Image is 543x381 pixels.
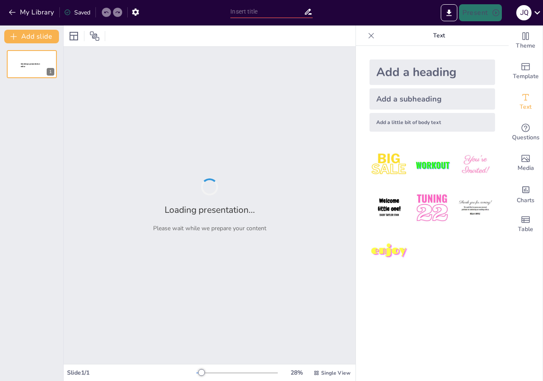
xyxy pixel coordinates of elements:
[516,41,535,51] span: Theme
[441,4,457,21] button: Export to PowerPoint
[67,29,81,43] div: Layout
[369,231,409,271] img: 7.jpeg
[369,59,495,85] div: Add a heading
[509,209,543,240] div: Add a table
[67,369,196,377] div: Slide 1 / 1
[509,117,543,148] div: Get real-time input from your audience
[165,204,255,216] h2: Loading presentation...
[520,102,532,112] span: Text
[286,369,307,377] div: 28 %
[518,164,534,173] span: Media
[6,6,58,19] button: My Library
[509,148,543,178] div: Add images, graphics, shapes or video
[456,188,495,228] img: 6.jpeg
[64,8,90,17] div: Saved
[230,6,303,18] input: Insert title
[412,188,452,228] img: 5.jpeg
[512,133,540,142] span: Questions
[509,178,543,209] div: Add charts and graphs
[321,370,350,376] span: Single View
[517,196,535,205] span: Charts
[412,145,452,185] img: 2.jpeg
[90,31,100,41] span: Position
[378,25,500,46] p: Text
[153,224,266,232] p: Please wait while we prepare your content
[509,56,543,87] div: Add ready made slides
[7,50,57,78] div: 1
[369,145,409,185] img: 1.jpeg
[509,25,543,56] div: Change the overall theme
[369,113,495,132] div: Add a little bit of body text
[47,68,54,76] div: 1
[4,30,59,43] button: Add slide
[516,4,532,21] button: J Q
[456,145,495,185] img: 3.jpeg
[369,188,409,228] img: 4.jpeg
[459,4,501,21] button: Present
[518,225,533,234] span: Table
[21,63,40,68] span: Sendsteps presentation editor
[516,5,532,20] div: J Q
[509,87,543,117] div: Add text boxes
[513,72,539,81] span: Template
[369,88,495,110] div: Add a subheading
